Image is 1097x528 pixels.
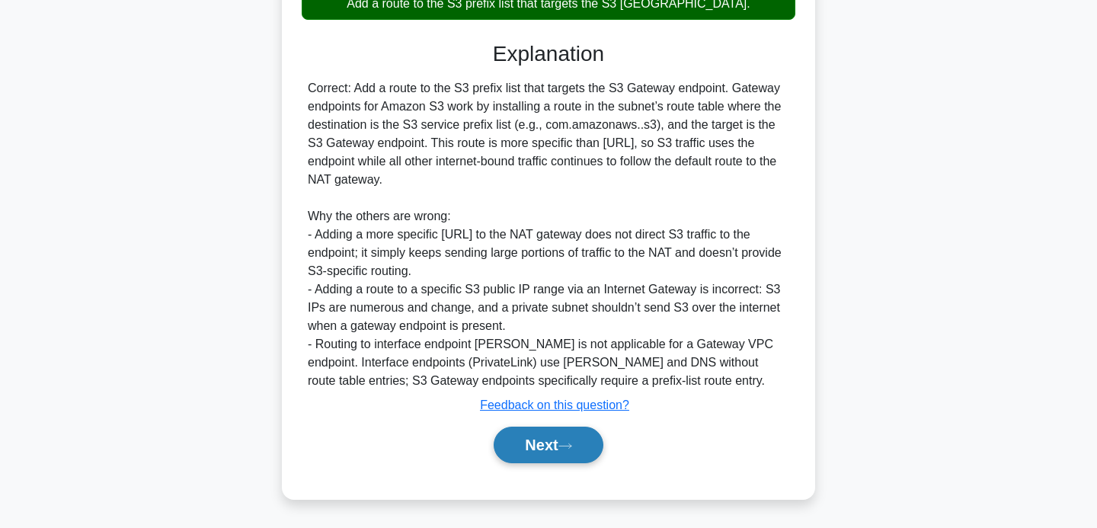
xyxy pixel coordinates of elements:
a: Feedback on this question? [480,398,629,411]
div: Correct: Add a route to the S3 prefix list that targets the S3 Gateway endpoint. Gateway endpoint... [308,79,789,390]
h3: Explanation [311,41,786,67]
region: .s3), and the target is the S3 Gateway endpoint. This route is more specific than [URL], so S3 tr... [308,118,782,387]
button: Next [494,427,603,463]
